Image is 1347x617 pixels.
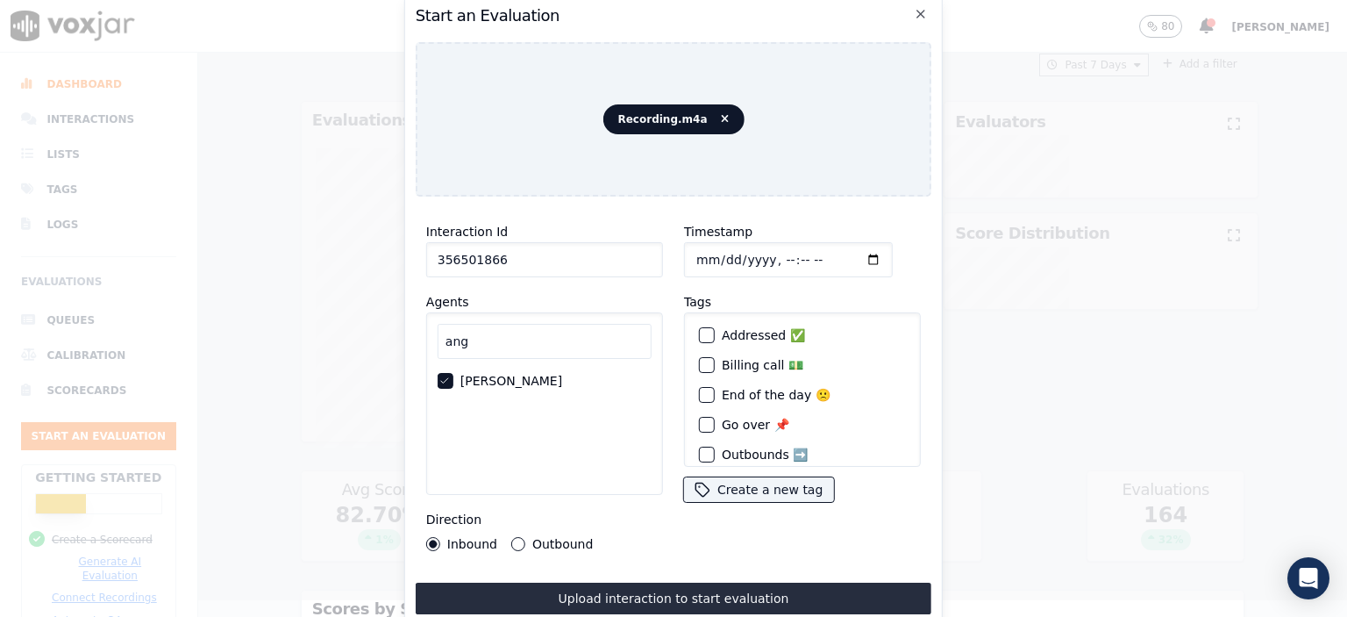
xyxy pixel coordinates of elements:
[426,225,508,239] label: Interaction Id
[1287,557,1329,599] div: Open Intercom Messenger
[602,104,744,134] span: Recording.m4a
[722,359,803,371] label: Billing call 💵
[416,4,931,28] h2: Start an Evaluation
[722,329,805,341] label: Addressed ✅
[722,419,789,431] label: Go over 📌
[426,513,481,527] label: Direction
[426,242,663,277] input: reference id, file name, etc
[447,538,497,550] label: Inbound
[460,375,562,387] label: [PERSON_NAME]
[532,538,593,550] label: Outbound
[722,448,808,461] label: Outbounds ➡️
[416,583,931,614] button: Upload interaction to start evaluation
[426,295,469,309] label: Agents
[684,295,711,309] label: Tags
[684,225,752,239] label: Timestamp
[438,324,652,359] input: Search Agents...
[722,389,830,401] label: End of the day 🙁
[684,477,833,502] button: Create a new tag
